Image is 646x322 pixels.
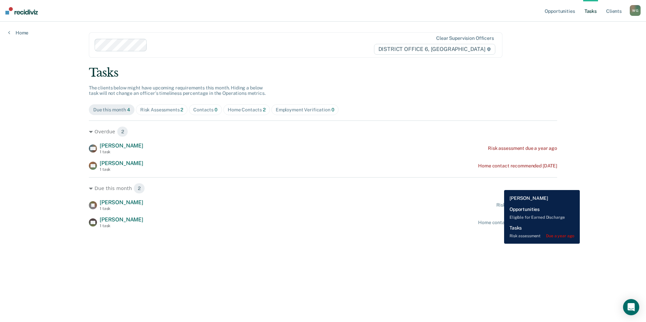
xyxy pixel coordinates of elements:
[100,216,143,223] span: [PERSON_NAME]
[140,107,183,113] div: Risk Assessments
[331,107,334,112] span: 0
[127,107,130,112] span: 4
[133,183,145,194] span: 2
[436,35,494,41] div: Clear supervision officers
[623,299,639,315] div: Open Intercom Messenger
[5,7,38,15] img: Recidiviz
[193,107,218,113] div: Contacts
[496,202,557,208] div: Risk assessment due [DATE]
[630,5,641,16] div: W G
[100,160,143,166] span: [PERSON_NAME]
[89,126,557,137] div: Overdue 2
[100,142,143,149] span: [PERSON_NAME]
[89,66,557,80] div: Tasks
[100,150,143,154] div: 1 task
[276,107,334,113] div: Employment Verification
[215,107,218,112] span: 0
[478,220,557,225] div: Home contact recommended [DATE]
[263,107,266,112] span: 2
[117,126,128,137] span: 2
[630,5,641,16] button: WG
[8,30,28,36] a: Home
[100,199,143,206] span: [PERSON_NAME]
[374,44,495,55] span: DISTRICT OFFICE 6, [GEOGRAPHIC_DATA]
[478,163,557,169] div: Home contact recommended [DATE]
[93,107,130,113] div: Due this month
[180,107,183,112] span: 2
[100,223,143,228] div: 1 task
[228,107,266,113] div: Home Contacts
[488,145,557,151] div: Risk assessment due a year ago
[89,85,266,96] span: The clients below might have upcoming requirements this month. Hiding a below task will not chang...
[100,167,143,172] div: 1 task
[89,183,557,194] div: Due this month 2
[100,206,143,211] div: 1 task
